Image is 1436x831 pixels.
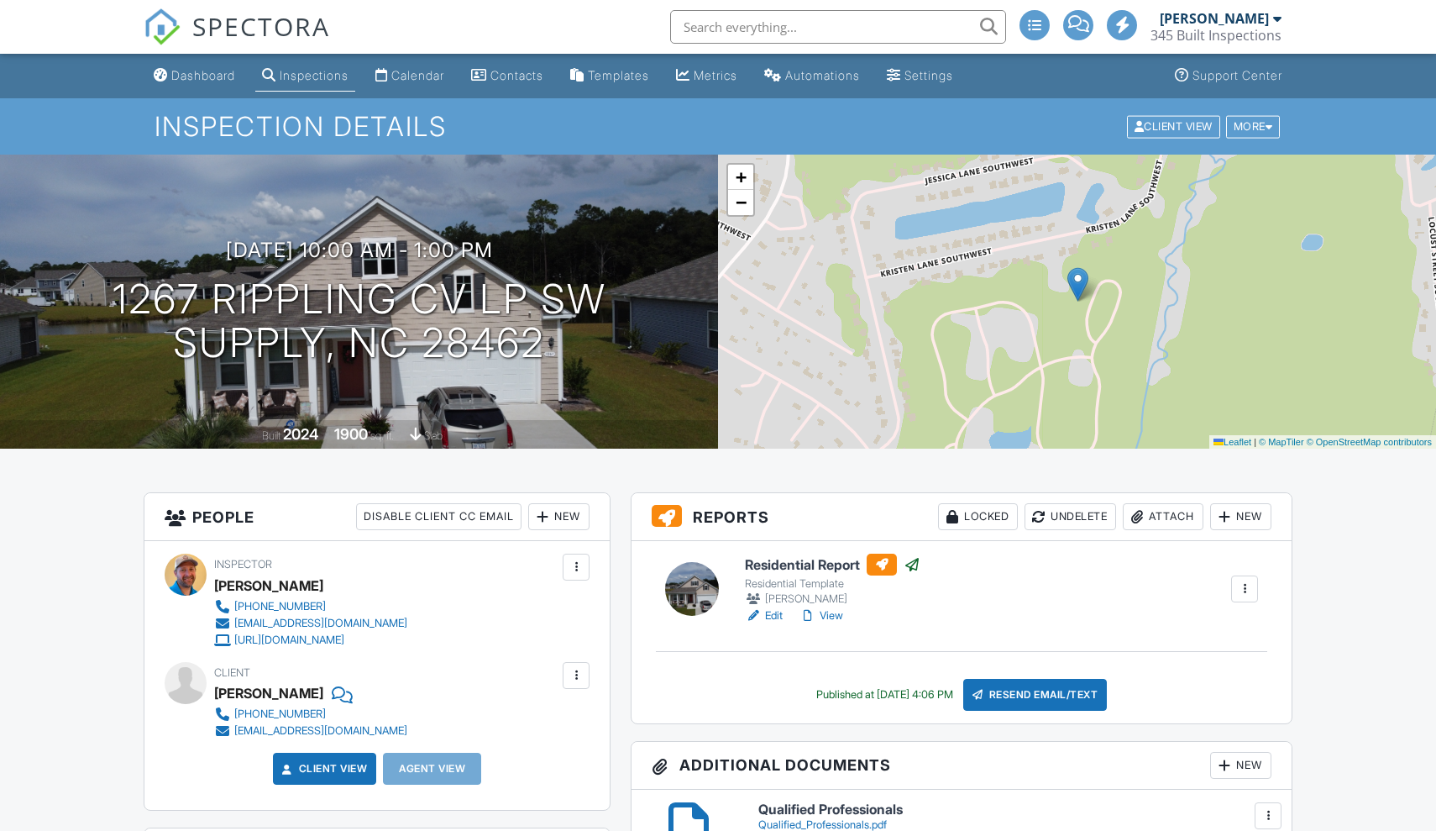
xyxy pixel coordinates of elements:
a: SPECTORA [144,23,330,58]
div: [PERSON_NAME] [214,681,323,706]
div: [EMAIL_ADDRESS][DOMAIN_NAME] [234,617,407,630]
span: Built [262,429,280,442]
div: Locked [938,503,1018,530]
div: More [1226,115,1281,138]
a: View [799,607,843,624]
a: © OpenStreetMap contributors [1307,437,1432,447]
div: [EMAIL_ADDRESS][DOMAIN_NAME] [234,724,407,738]
a: [PHONE_NUMBER] [214,598,407,615]
a: Client View [1125,119,1224,132]
input: Search everything... [670,10,1006,44]
span: Inspector [214,558,272,571]
h1: Inspection Details [155,112,1281,141]
div: Contacts [490,68,543,82]
div: Metrics [694,68,737,82]
div: 2024 [283,425,318,443]
a: Contacts [464,60,550,92]
div: New [528,503,590,530]
div: [PHONE_NUMBER] [234,707,326,721]
h3: Additional Documents [632,742,1292,790]
span: sq. ft. [370,429,394,442]
a: Calendar [369,60,451,92]
span: SPECTORA [192,8,330,44]
div: 1900 [334,425,368,443]
div: 345 Built Inspections [1150,27,1281,44]
a: Support Center [1168,60,1289,92]
div: Attach [1123,503,1203,530]
div: Disable Client CC Email [356,503,521,530]
span: + [736,166,747,187]
h1: 1267 Rippling Cv Lp SW SUPPLY, NC 28462 [113,277,606,366]
div: New [1210,752,1271,779]
h3: People [144,493,610,541]
h6: Qualified Professionals [758,802,1271,818]
h3: Reports [632,493,1292,541]
div: Resend Email/Text [963,679,1108,711]
div: Inspections [280,68,349,82]
div: Calendar [391,68,444,82]
a: Metrics [669,60,744,92]
a: Dashboard [147,60,242,92]
h3: [DATE] 10:00 am - 1:00 pm [226,239,493,261]
div: [URL][DOMAIN_NAME] [234,634,344,647]
span: − [736,192,747,213]
a: Zoom out [728,190,753,215]
a: © MapTiler [1259,437,1304,447]
a: [PHONE_NUMBER] [214,706,407,723]
div: New [1210,503,1271,530]
h6: Residential Report [745,554,920,576]
div: [PERSON_NAME] [745,591,920,607]
div: Residential Template [745,577,920,591]
a: Residential Report Residential Template [PERSON_NAME] [745,554,920,607]
a: Edit [745,607,783,624]
div: [PHONE_NUMBER] [234,600,326,613]
div: Client View [1127,115,1220,138]
a: [EMAIL_ADDRESS][DOMAIN_NAME] [214,723,407,739]
a: Leaflet [1213,437,1251,447]
a: Client View [279,760,368,777]
div: Published at [DATE] 4:06 PM [816,688,953,702]
a: Zoom in [728,165,753,190]
div: Settings [904,68,953,82]
a: Settings [880,60,960,92]
span: Client [214,666,250,679]
a: [EMAIL_ADDRESS][DOMAIN_NAME] [214,615,407,632]
img: Marker [1067,267,1088,302]
div: [PERSON_NAME] [214,573,323,598]
div: Support Center [1192,68,1282,82]
a: Automations (Advanced) [757,60,867,92]
div: Templates [588,68,649,82]
a: [URL][DOMAIN_NAME] [214,632,407,649]
a: Inspections [255,60,355,92]
span: slab [424,429,443,442]
img: The Best Home Inspection Software - Spectora [144,8,181,45]
div: [PERSON_NAME] [1160,10,1269,27]
div: Automations [785,68,860,82]
a: Templates [563,60,656,92]
div: Undelete [1025,503,1116,530]
div: Dashboard [171,68,235,82]
span: | [1254,437,1256,447]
